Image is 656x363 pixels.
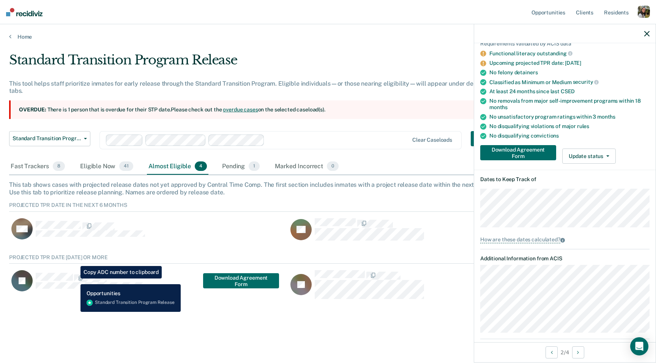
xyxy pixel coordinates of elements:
div: Projected TPR date [DATE] or more [9,254,647,264]
div: Upcoming projected TPR date: [DATE] [489,60,650,66]
span: months [489,104,508,110]
button: Previous Opportunity [546,346,558,358]
a: Navigate to form link [203,273,279,288]
div: CaseloadOpportunityCell-2287782 [288,218,567,248]
span: detainers [514,69,538,75]
div: 2 / 4 [474,342,656,362]
dt: Additional Information from ACIS [480,255,650,262]
div: Eligible Now [79,158,135,175]
span: CSED [561,88,575,94]
div: Classified as Minimum or Medium [489,79,650,86]
span: Standard Transition Program Release [13,135,81,142]
span: 0 [327,161,339,171]
a: Navigate to form link [480,145,559,160]
strong: Overdue: [19,106,46,113]
div: This tool helps staff prioritize inmates for early release through the Standard Transition Progra... [9,80,501,94]
div: Projected TPR date in the next 6 months [9,202,647,212]
div: No felony [489,69,650,76]
img: Recidiviz [6,8,43,16]
div: Fast Trackers [9,158,66,175]
button: Download Agreement Form [480,145,556,160]
button: Update status [562,149,616,164]
div: No removals from major self-improvement programs within 18 [489,98,650,111]
div: Requirements validated by ACIS data [480,41,650,47]
div: No disqualifying [489,133,650,139]
div: Pending [221,158,261,175]
span: security [573,79,599,85]
div: CaseloadOpportunityCell-197225 [9,218,288,248]
span: 8 [53,161,65,171]
div: How are these dates calculated? [480,236,560,243]
a: How are these dates calculated? [480,236,650,243]
a: overdue cases [223,106,258,113]
div: This tab shows cases with projected release dates not yet approved by Central Time Comp. The firs... [9,181,647,196]
button: Download Agreement Form [203,273,279,288]
div: Standard Transition Program Release [9,52,501,74]
button: Next Opportunity [572,346,584,358]
span: rules [577,123,589,129]
div: No unsatisfactory program ratings within 3 [489,114,650,120]
div: At least 24 months since last [489,88,650,95]
span: months [597,114,615,120]
div: Marked Incorrect [273,158,340,175]
section: There is 1 person that is overdue for their STP date. Please check out the on the selected caselo... [9,100,501,119]
div: CaseloadOpportunityCell-2331774 [9,270,288,300]
span: 1 [249,161,260,171]
span: convictions [531,133,559,139]
div: No disqualifying violations of major [489,123,650,130]
div: CaseloadOpportunityCell-194538 [288,270,567,300]
div: Functional literacy outstanding [489,50,650,57]
div: Almost Eligible [147,158,208,175]
dt: Dates to Keep Track of [480,176,650,183]
div: Open Intercom Messenger [630,337,648,355]
span: 4 [195,161,207,171]
span: 41 [119,161,133,171]
div: Clear caseloads [412,137,452,143]
a: Home [9,33,647,40]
